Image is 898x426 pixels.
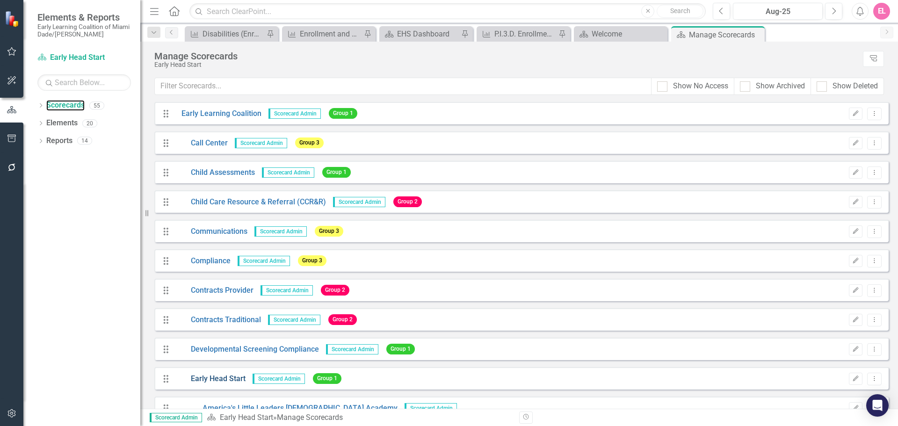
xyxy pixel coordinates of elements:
[576,28,665,40] a: Welcome
[238,256,290,266] span: Scorecard Admin
[300,28,362,40] div: Enrollment and Attendance (Monthly Attendance): Percent of Average Monthly Attendance (Upward Tre...
[174,197,326,208] a: Child Care Resource & Referral (CCR&R)
[37,74,131,91] input: Search Below...
[174,108,261,119] a: Early Learning Coalition
[315,226,343,237] span: Group 3
[154,51,858,61] div: Manage Scorecards
[326,344,378,354] span: Scorecard Admin
[46,100,85,111] a: Scorecards
[397,28,459,40] div: EHS Dashboard
[333,197,385,207] span: Scorecard Admin
[174,167,255,178] a: Child Assessments
[268,315,320,325] span: Scorecard Admin
[873,3,890,20] button: EL
[386,344,415,354] span: Group 1
[174,374,246,384] a: Early Head Start
[254,226,307,237] span: Scorecard Admin
[494,28,556,40] div: P.I.3.D. Enrollment and Attendance (Monthly Enrollment): Percent of Monthly Enrollment (Upward Tr...
[235,138,287,148] span: Scorecard Admin
[313,373,341,384] span: Group 1
[46,118,78,129] a: Elements
[393,196,422,207] span: Group 2
[736,6,819,17] div: Aug-25
[174,403,398,414] a: America's Little Leaders [DEMOGRAPHIC_DATA] Academy
[866,394,889,417] div: Open Intercom Messenger
[833,81,878,92] div: Show Deleted
[46,136,72,146] a: Reports
[174,138,228,149] a: Call Center
[262,167,314,178] span: Scorecard Admin
[189,3,706,20] input: Search ClearPoint...
[657,5,703,18] button: Search
[154,78,652,95] input: Filter Scorecards...
[89,101,104,109] div: 55
[37,12,131,23] span: Elements & Reports
[268,108,321,119] span: Scorecard Admin
[37,23,131,38] small: Early Learning Coalition of Miami Dade/[PERSON_NAME]
[203,28,264,40] div: Disabilities (Enrollment): Percent of children with a diagnosed disability (Upward Trend is Good)
[673,81,728,92] div: Show No Access
[689,29,762,41] div: Manage Scorecards
[174,344,319,355] a: Developmental Screening Compliance
[220,413,273,422] a: Early Head Start
[670,7,690,14] span: Search
[253,374,305,384] span: Scorecard Admin
[329,108,357,119] span: Group 1
[322,167,351,178] span: Group 1
[150,413,202,422] span: Scorecard Admin
[77,137,92,145] div: 14
[321,285,349,296] span: Group 2
[154,61,858,68] div: Early Head Start
[37,52,131,63] a: Early Head Start
[756,81,805,92] div: Show Archived
[261,285,313,296] span: Scorecard Admin
[733,3,823,20] button: Aug-25
[284,28,362,40] a: Enrollment and Attendance (Monthly Attendance): Percent of Average Monthly Attendance (Upward Tre...
[328,314,357,325] span: Group 2
[207,412,512,423] div: » Manage Scorecards
[82,119,97,127] div: 20
[298,255,326,266] span: Group 3
[479,28,556,40] a: P.I.3.D. Enrollment and Attendance (Monthly Enrollment): Percent of Monthly Enrollment (Upward Tr...
[174,315,261,325] a: Contracts Traditional
[295,137,324,148] span: Group 3
[592,28,665,40] div: Welcome
[187,28,264,40] a: Disabilities (Enrollment): Percent of children with a diagnosed disability (Upward Trend is Good)
[4,10,22,27] img: ClearPoint Strategy
[382,28,459,40] a: EHS Dashboard
[174,285,253,296] a: Contracts Provider
[174,226,247,237] a: Communications
[405,403,457,413] span: Scorecard Admin
[174,256,231,267] a: Compliance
